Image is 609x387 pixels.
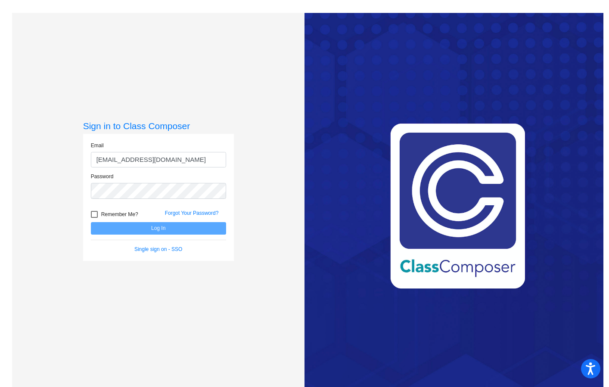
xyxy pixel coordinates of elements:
h3: Sign in to Class Composer [83,121,234,131]
span: Remember Me? [101,209,138,220]
label: Password [91,173,114,180]
button: Log In [91,222,226,235]
a: Single sign on - SSO [134,246,182,252]
label: Email [91,142,104,149]
a: Forgot Your Password? [165,210,219,216]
